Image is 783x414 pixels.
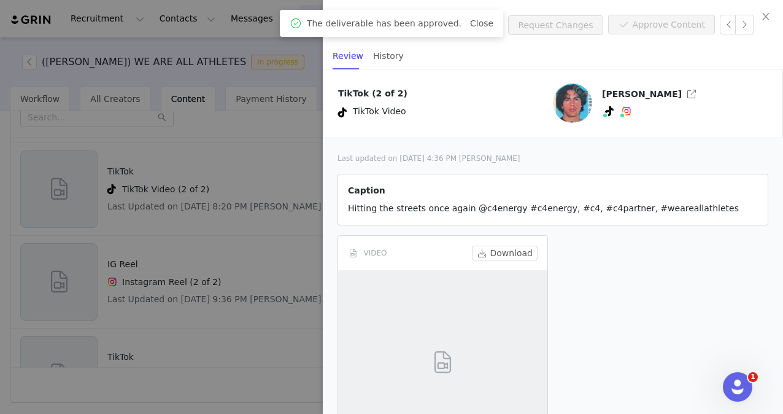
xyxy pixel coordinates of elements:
[723,372,752,402] iframe: Intercom live chat
[472,246,538,260] button: Download
[353,105,406,120] span: TikTok Video
[553,84,592,123] img: 1fcc66c5-f5f7-49d6-bba0-cccf59f882f4.jpg
[307,17,461,30] span: The deliverable has been approved.
[364,248,387,259] span: VIDEO
[348,203,739,213] span: Hitting the streets once again @c4energy #c4energy, #c4, #c4partner, #weareallathletes
[748,372,758,382] span: 1
[470,18,493,28] a: Close
[348,184,758,197] p: Caption
[622,106,631,116] img: instagram.svg
[337,153,768,164] div: Last updated on [DATE] 4:36 PM [PERSON_NAME]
